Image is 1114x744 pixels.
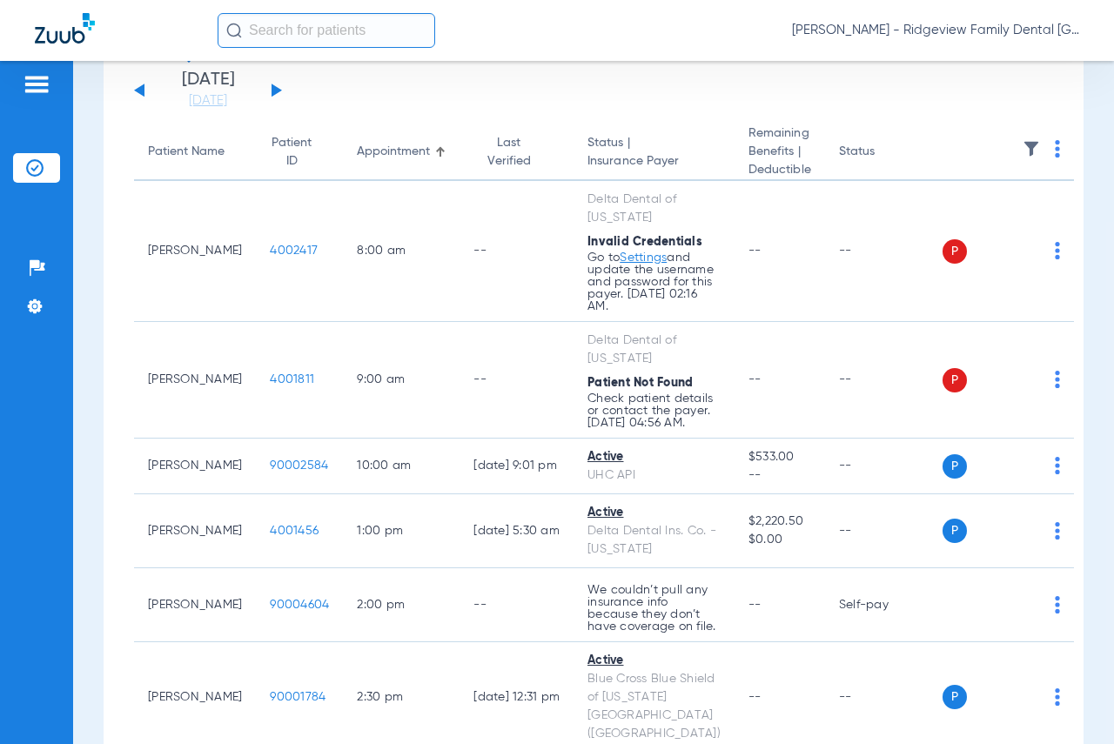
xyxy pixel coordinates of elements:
[587,251,721,312] p: Go to and update the username and password for this payer. [DATE] 02:16 AM.
[270,373,314,385] span: 4001811
[134,181,256,322] td: [PERSON_NAME]
[748,448,811,466] span: $533.00
[1055,242,1060,259] img: group-dot-blue.svg
[587,504,721,522] div: Active
[587,392,721,429] p: Check patient details or contact the payer. [DATE] 04:56 AM.
[748,531,811,549] span: $0.00
[943,368,967,392] span: P
[134,568,256,642] td: [PERSON_NAME]
[473,134,560,171] div: Last Verified
[23,74,50,95] img: hamburger-icon
[825,322,943,439] td: --
[620,251,667,264] a: Settings
[587,236,702,248] span: Invalid Credentials
[825,494,943,568] td: --
[134,439,256,494] td: [PERSON_NAME]
[460,439,574,494] td: [DATE] 9:01 PM
[748,691,762,703] span: --
[460,494,574,568] td: [DATE] 5:30 AM
[587,377,693,389] span: Patient Not Found
[1055,596,1060,613] img: group-dot-blue.svg
[587,670,721,743] div: Blue Cross Blue Shield of [US_STATE][GEOGRAPHIC_DATA] ([GEOGRAPHIC_DATA])
[270,134,329,171] div: Patient ID
[357,143,430,161] div: Appointment
[270,134,313,171] div: Patient ID
[270,459,328,472] span: 90002584
[460,322,574,439] td: --
[460,181,574,322] td: --
[35,13,95,44] img: Zuub Logo
[134,322,256,439] td: [PERSON_NAME]
[460,568,574,642] td: --
[587,466,721,485] div: UHC API
[270,691,325,703] span: 90001784
[156,71,260,110] li: [DATE]
[1055,457,1060,474] img: group-dot-blue.svg
[943,454,967,479] span: P
[587,522,721,559] div: Delta Dental Ins. Co. - [US_STATE]
[587,584,721,633] p: We couldn’t pull any insurance info because they don’t have coverage on file.
[218,13,435,48] input: Search for patients
[270,525,319,537] span: 4001456
[270,245,318,257] span: 4002417
[148,143,225,161] div: Patient Name
[473,134,544,171] div: Last Verified
[156,92,260,110] a: [DATE]
[748,513,811,531] span: $2,220.50
[735,124,825,181] th: Remaining Benefits |
[943,239,967,264] span: P
[943,519,967,543] span: P
[792,22,1079,39] span: [PERSON_NAME] - Ridgeview Family Dental [GEOGRAPHIC_DATA]
[943,685,967,709] span: P
[574,124,735,181] th: Status |
[825,124,943,181] th: Status
[825,568,943,642] td: Self-pay
[1023,140,1040,158] img: filter.svg
[825,181,943,322] td: --
[148,143,242,161] div: Patient Name
[343,494,460,568] td: 1:00 PM
[587,152,721,171] span: Insurance Payer
[226,23,242,38] img: Search Icon
[1027,660,1114,744] iframe: Chat Widget
[1055,522,1060,540] img: group-dot-blue.svg
[587,652,721,670] div: Active
[587,332,721,368] div: Delta Dental of [US_STATE]
[343,322,460,439] td: 9:00 AM
[587,191,721,227] div: Delta Dental of [US_STATE]
[748,599,762,611] span: --
[748,466,811,485] span: --
[343,439,460,494] td: 10:00 AM
[343,568,460,642] td: 2:00 PM
[748,245,762,257] span: --
[748,373,762,385] span: --
[357,143,446,161] div: Appointment
[748,161,811,179] span: Deductible
[270,599,329,611] span: 90004604
[134,494,256,568] td: [PERSON_NAME]
[343,181,460,322] td: 8:00 AM
[825,439,943,494] td: --
[1055,140,1060,158] img: group-dot-blue.svg
[587,448,721,466] div: Active
[1055,371,1060,388] img: group-dot-blue.svg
